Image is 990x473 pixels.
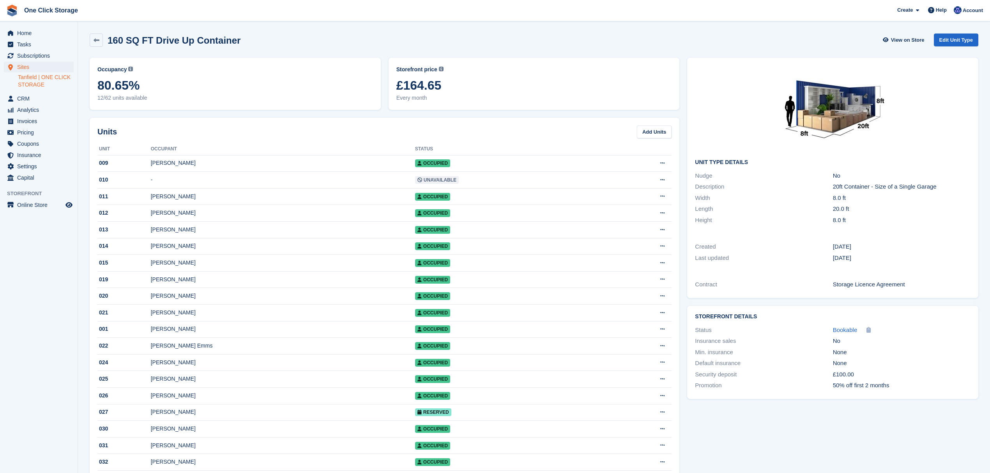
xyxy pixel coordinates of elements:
[17,199,64,210] span: Online Store
[833,327,857,333] span: Bookable
[695,205,833,214] div: Length
[833,194,971,203] div: 8.0 ft
[4,161,74,172] a: menu
[97,259,151,267] div: 015
[4,199,74,210] a: menu
[151,425,415,433] div: [PERSON_NAME]
[6,5,18,16] img: stora-icon-8386f47178a22dfd0bd8f6a31ec36ba5ce8667c1dd55bd0f319d3a0aa187defe.svg
[415,276,450,284] span: Occupied
[151,342,415,350] div: [PERSON_NAME] Emms
[17,62,64,72] span: Sites
[4,62,74,72] a: menu
[415,408,451,416] span: Reserved
[4,127,74,138] a: menu
[695,326,833,335] div: Status
[833,205,971,214] div: 20.0 ft
[151,172,415,189] td: -
[396,65,437,74] span: Storefront price
[151,458,415,466] div: [PERSON_NAME]
[774,65,891,153] img: 20-ft-container%20(43).jpg
[4,172,74,183] a: menu
[695,337,833,346] div: Insurance sales
[897,6,913,14] span: Create
[97,78,373,92] span: 80.65%
[97,176,151,184] div: 010
[695,159,971,166] h2: Unit Type details
[151,259,415,267] div: [PERSON_NAME]
[396,78,672,92] span: £164.65
[415,458,450,466] span: Occupied
[97,441,151,450] div: 031
[108,35,240,46] h2: 160 SQ FT Drive Up Container
[97,159,151,167] div: 009
[415,259,450,267] span: Occupied
[17,93,64,104] span: CRM
[695,359,833,368] div: Default insurance
[151,408,415,416] div: [PERSON_NAME]
[97,292,151,300] div: 020
[97,458,151,466] div: 032
[415,292,450,300] span: Occupied
[934,34,978,46] a: Edit Unit Type
[128,67,133,71] img: icon-info-grey-7440780725fd019a000dd9b08b2336e03edf1995a4989e88bcd33f0948082b44.svg
[833,348,971,357] div: None
[97,143,151,155] th: Unit
[695,370,833,379] div: Security deposit
[151,159,415,167] div: [PERSON_NAME]
[17,104,64,115] span: Analytics
[151,209,415,217] div: [PERSON_NAME]
[415,209,450,217] span: Occupied
[17,150,64,161] span: Insurance
[695,171,833,180] div: Nudge
[415,242,450,250] span: Occupied
[695,348,833,357] div: Min. insurance
[415,143,602,155] th: Status
[7,190,78,198] span: Storefront
[833,216,971,225] div: 8.0 ft
[415,226,450,234] span: Occupied
[151,242,415,250] div: [PERSON_NAME]
[833,171,971,180] div: No
[833,254,971,263] div: [DATE]
[415,442,450,450] span: Occupied
[4,50,74,61] a: menu
[151,226,415,234] div: [PERSON_NAME]
[97,242,151,250] div: 014
[954,6,962,14] img: Thomas
[97,94,373,102] span: 12/62 units available
[833,381,971,390] div: 50% off first 2 months
[4,138,74,149] a: menu
[4,28,74,39] a: menu
[97,392,151,400] div: 026
[695,242,833,251] div: Created
[97,65,127,74] span: Occupancy
[17,50,64,61] span: Subscriptions
[151,441,415,450] div: [PERSON_NAME]
[936,6,947,14] span: Help
[97,342,151,350] div: 022
[833,359,971,368] div: None
[18,74,74,88] a: Tanfield | ONE CLICK STORAGE
[97,209,151,217] div: 012
[439,67,444,71] img: icon-info-grey-7440780725fd019a000dd9b08b2336e03edf1995a4989e88bcd33f0948082b44.svg
[97,408,151,416] div: 027
[415,375,450,383] span: Occupied
[891,36,925,44] span: View on Store
[415,309,450,317] span: Occupied
[17,161,64,172] span: Settings
[415,325,450,333] span: Occupied
[151,143,415,155] th: Occupant
[17,172,64,183] span: Capital
[637,125,672,138] a: Add Units
[833,280,971,289] div: Storage Licence Agreement
[396,94,672,102] span: Every month
[151,375,415,383] div: [PERSON_NAME]
[695,254,833,263] div: Last updated
[97,275,151,284] div: 019
[64,200,74,210] a: Preview store
[97,309,151,317] div: 021
[97,192,151,201] div: 011
[415,359,450,367] span: Occupied
[151,275,415,284] div: [PERSON_NAME]
[17,39,64,50] span: Tasks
